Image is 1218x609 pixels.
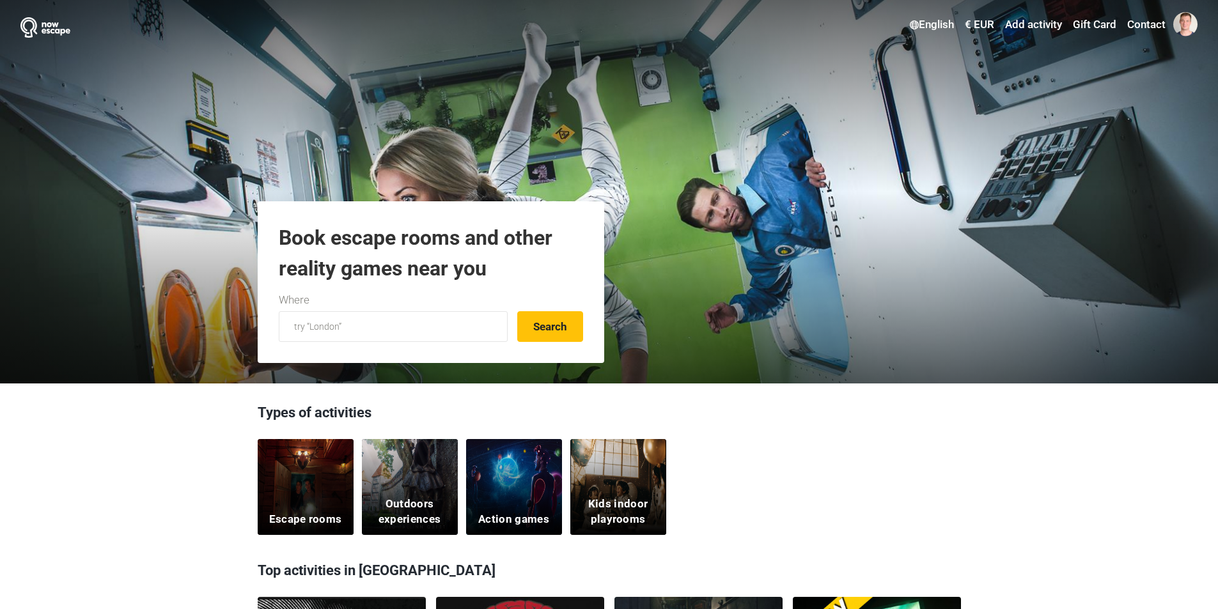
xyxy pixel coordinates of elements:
a: Outdoors experiences [362,439,458,535]
h5: Action games [478,512,549,527]
h3: Top activities in [GEOGRAPHIC_DATA] [258,554,961,587]
img: Nowescape logo [20,17,70,38]
h1: Book escape rooms and other reality games near you [279,222,583,284]
h5: Outdoors experiences [370,497,449,527]
input: try “London” [279,311,508,342]
a: Contact [1124,13,1169,36]
a: € EUR [962,13,997,36]
button: Search [517,311,583,342]
h5: Kids indoor playrooms [578,497,658,527]
h5: Escape rooms [269,512,342,527]
a: Gift Card [1070,13,1120,36]
a: Add activity [1002,13,1065,36]
a: Action games [466,439,562,535]
a: Escape rooms [258,439,354,535]
a: English [907,13,957,36]
h3: Types of activities [258,403,961,429]
img: English [910,20,919,29]
label: Where [279,292,309,309]
a: Kids indoor playrooms [570,439,666,535]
